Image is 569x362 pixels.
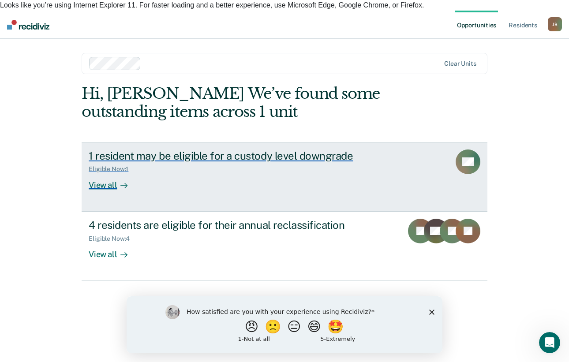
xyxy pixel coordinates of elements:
[82,142,487,212] a: 1 resident may be eligible for a custody level downgradeEligible Now:1View all
[444,60,476,67] div: Clear units
[82,212,487,281] a: 4 residents are eligible for their annual reclassificationEligible Now:4View all
[548,17,562,31] button: JB
[455,11,498,39] a: Opportunities
[89,235,137,243] div: Eligible Now : 4
[89,165,135,173] div: Eligible Now : 1
[89,219,396,231] div: 4 residents are eligible for their annual reclassification
[82,85,406,121] div: Hi, [PERSON_NAME] We’ve found some outstanding items across 1 unit
[127,296,442,353] iframe: Survey by Kim from Recidiviz
[7,20,49,30] img: Recidiviz
[89,149,398,162] div: 1 resident may be eligible for a custody level downgrade
[89,242,138,259] div: View all
[563,10,569,22] span: ×
[507,11,539,39] a: Residents
[539,332,560,353] iframe: Intercom live chat
[548,17,562,31] div: J B
[89,173,138,190] div: View all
